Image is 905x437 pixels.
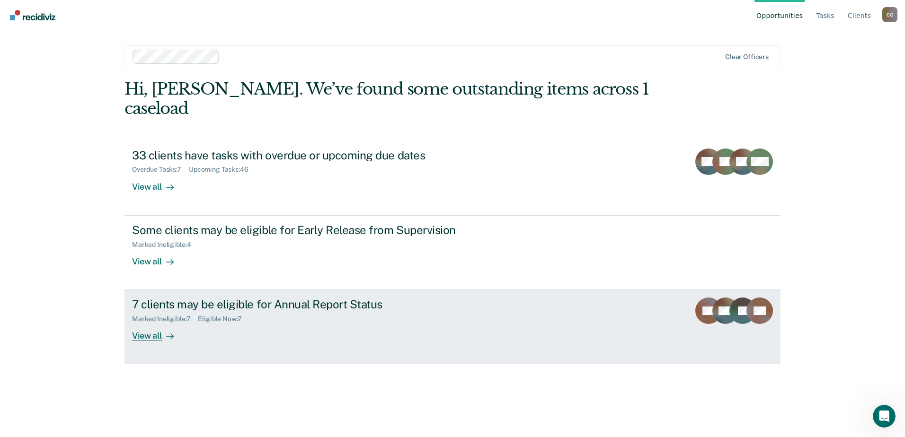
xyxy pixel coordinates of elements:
[725,53,769,61] div: Clear officers
[882,7,897,22] div: C O
[132,248,185,267] div: View all
[124,215,781,290] a: Some clients may be eligible for Early Release from SupervisionMarked Ineligible:4View all
[882,7,897,22] button: Profile dropdown button
[132,149,464,162] div: 33 clients have tasks with overdue or upcoming due dates
[124,79,649,118] div: Hi, [PERSON_NAME]. We’ve found some outstanding items across 1 caseload
[124,290,781,364] a: 7 clients may be eligible for Annual Report StatusMarked Ineligible:7Eligible Now:7View all
[132,166,189,174] div: Overdue Tasks : 7
[873,405,896,428] iframe: Intercom live chat
[10,10,55,20] img: Recidiviz
[132,315,198,323] div: Marked Ineligible : 7
[189,166,256,174] div: Upcoming Tasks : 46
[132,297,464,311] div: 7 clients may be eligible for Annual Report Status
[132,241,198,249] div: Marked Ineligible : 4
[132,174,185,192] div: View all
[132,323,185,341] div: View all
[198,315,249,323] div: Eligible Now : 7
[132,223,464,237] div: Some clients may be eligible for Early Release from Supervision
[124,141,781,215] a: 33 clients have tasks with overdue or upcoming due datesOverdue Tasks:7Upcoming Tasks:46View all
